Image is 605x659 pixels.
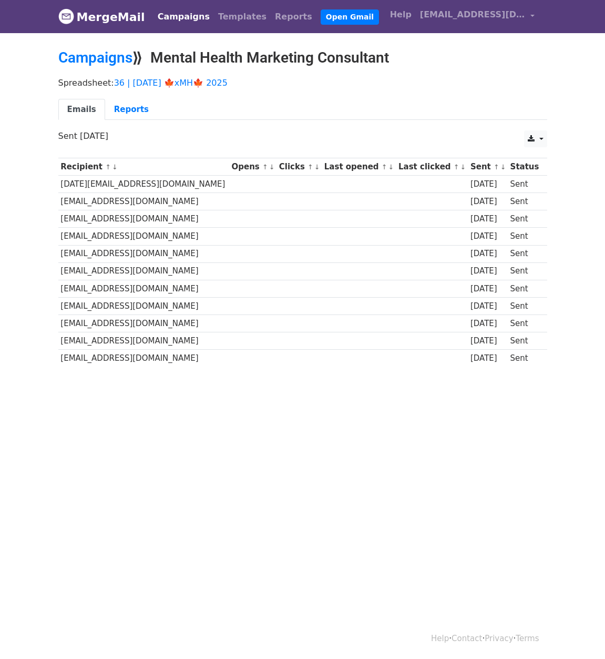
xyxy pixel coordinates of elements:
[470,300,505,312] div: [DATE]
[485,634,513,643] a: Privacy
[454,163,459,171] a: ↑
[105,99,158,120] a: Reports
[58,332,229,350] td: [EMAIL_ADDRESS][DOMAIN_NAME]
[271,6,316,27] a: Reports
[470,335,505,347] div: [DATE]
[452,634,482,643] a: Contact
[508,193,542,210] td: Sent
[508,315,542,332] td: Sent
[508,228,542,245] td: Sent
[58,130,547,141] p: Sent [DATE]
[508,245,542,262] td: Sent
[58,49,547,67] h2: ⟫ Mental Health Marketing Consultant
[508,332,542,350] td: Sent
[58,176,229,193] td: [DATE][EMAIL_ADDRESS][DOMAIN_NAME]
[470,178,505,190] div: [DATE]
[420,8,525,21] span: [EMAIL_ADDRESS][DOMAIN_NAME]
[508,280,542,297] td: Sent
[58,158,229,176] th: Recipient
[58,99,105,120] a: Emails
[58,8,74,24] img: MergeMail logo
[516,634,539,643] a: Terms
[153,6,214,27] a: Campaigns
[470,265,505,277] div: [DATE]
[269,163,275,171] a: ↓
[468,158,508,176] th: Sent
[314,163,320,171] a: ↓
[58,245,229,262] td: [EMAIL_ADDRESS][DOMAIN_NAME]
[386,4,416,25] a: Help
[114,78,228,88] a: 36 | [DATE] 🍁xMH🍁 2025
[276,158,322,176] th: Clicks
[307,163,313,171] a: ↑
[494,163,499,171] a: ↑
[58,350,229,367] td: [EMAIL_ADDRESS][DOMAIN_NAME]
[508,210,542,228] td: Sent
[382,163,387,171] a: ↑
[229,158,276,176] th: Opens
[58,315,229,332] td: [EMAIL_ADDRESS][DOMAIN_NAME]
[214,6,271,27] a: Templates
[508,262,542,280] td: Sent
[112,163,118,171] a: ↓
[500,163,506,171] a: ↓
[58,297,229,315] td: [EMAIL_ADDRESS][DOMAIN_NAME]
[322,158,396,176] th: Last opened
[508,297,542,315] td: Sent
[470,283,505,295] div: [DATE]
[58,193,229,210] td: [EMAIL_ADDRESS][DOMAIN_NAME]
[470,248,505,260] div: [DATE]
[470,196,505,208] div: [DATE]
[416,4,539,29] a: [EMAIL_ADDRESS][DOMAIN_NAME]
[508,176,542,193] td: Sent
[470,352,505,364] div: [DATE]
[58,6,145,28] a: MergeMail
[460,163,466,171] a: ↓
[58,262,229,280] td: [EMAIL_ADDRESS][DOMAIN_NAME]
[431,634,449,643] a: Help
[58,228,229,245] td: [EMAIL_ADDRESS][DOMAIN_NAME]
[58,77,547,88] p: Spreadsheet:
[321,9,379,25] a: Open Gmail
[58,49,132,66] a: Campaigns
[470,213,505,225] div: [DATE]
[58,210,229,228] td: [EMAIL_ADDRESS][DOMAIN_NAME]
[470,230,505,242] div: [DATE]
[388,163,394,171] a: ↓
[105,163,111,171] a: ↑
[508,350,542,367] td: Sent
[58,280,229,297] td: [EMAIL_ADDRESS][DOMAIN_NAME]
[396,158,468,176] th: Last clicked
[508,158,542,176] th: Status
[262,163,268,171] a: ↑
[470,318,505,330] div: [DATE]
